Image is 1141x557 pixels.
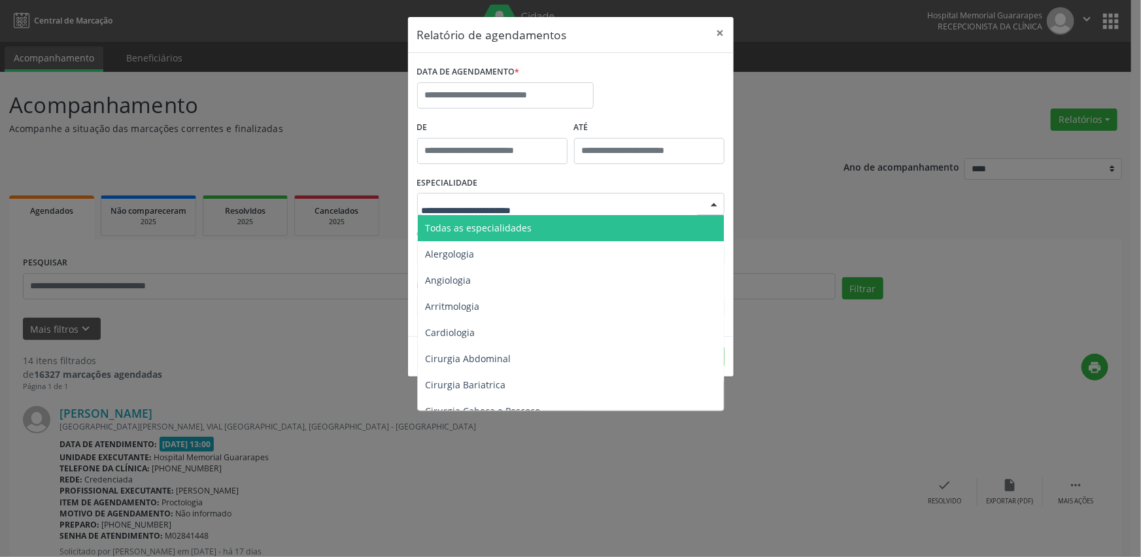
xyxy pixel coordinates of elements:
[426,248,475,260] span: Alergologia
[574,118,724,138] label: ATÉ
[426,222,532,234] span: Todas as especialidades
[426,326,475,339] span: Cardiologia
[417,173,478,194] label: ESPECIALIDADE
[426,352,511,365] span: Cirurgia Abdominal
[417,26,567,43] h5: Relatório de agendamentos
[417,118,568,138] label: De
[426,274,471,286] span: Angiologia
[417,62,520,82] label: DATA DE AGENDAMENTO
[426,300,480,312] span: Arritmologia
[707,17,734,49] button: Close
[426,405,541,417] span: Cirurgia Cabeça e Pescoço
[426,379,506,391] span: Cirurgia Bariatrica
